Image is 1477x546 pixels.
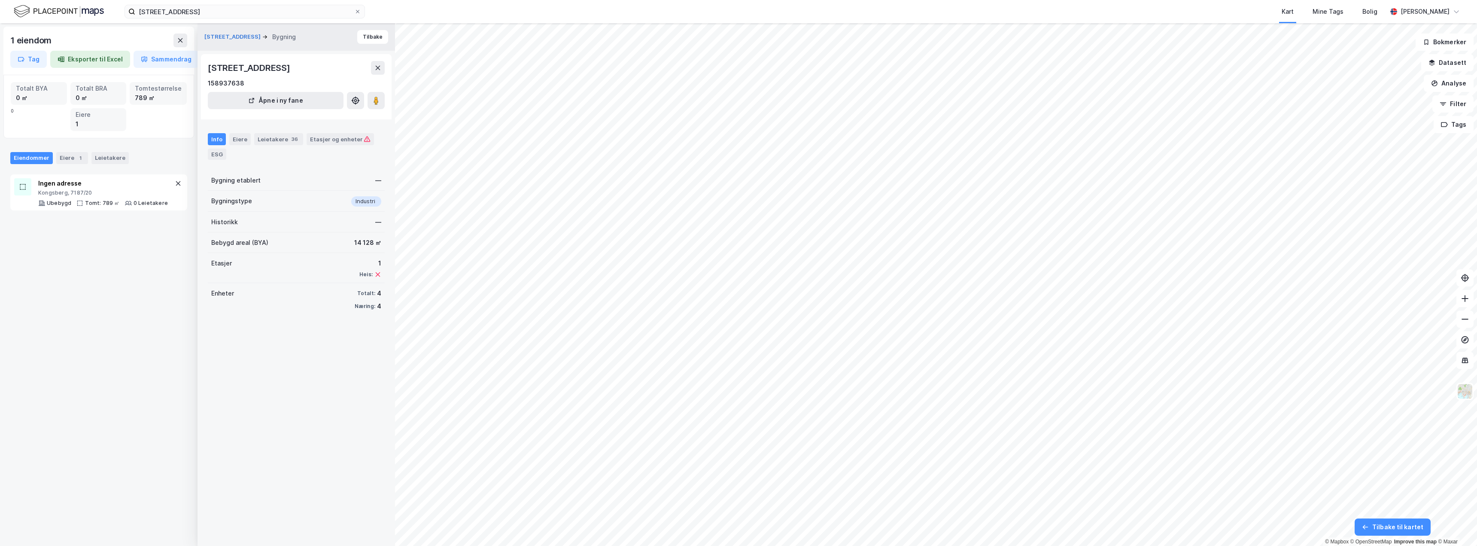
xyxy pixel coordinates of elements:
[47,200,71,207] div: Ubebygd
[134,200,168,207] div: 0 Leietakere
[50,51,130,68] button: Eksporter til Excel
[10,152,53,164] div: Eiendommer
[135,93,182,103] div: 789 ㎡
[211,258,232,268] div: Etasjer
[16,84,62,93] div: Totalt BYA
[377,301,381,311] div: 4
[135,84,182,93] div: Tomtestørrelse
[76,93,122,103] div: 0 ㎡
[211,175,261,186] div: Bygning etablert
[254,133,303,145] div: Leietakere
[1313,6,1343,17] div: Mine Tags
[359,271,373,278] div: Heis:
[310,135,371,143] div: Etasjer og enheter
[211,288,234,299] div: Enheter
[76,154,85,162] div: 1
[1457,383,1473,400] img: Z
[357,30,388,44] button: Tilbake
[1416,34,1474,51] button: Bokmerker
[290,135,300,143] div: 36
[1432,95,1474,113] button: Filter
[1394,539,1437,545] a: Improve this map
[211,217,238,227] div: Historikk
[56,152,88,164] div: Eiere
[135,5,354,18] input: Søk på adresse, matrikkel, gårdeiere, leietakere eller personer
[85,200,119,207] div: Tomt: 789 ㎡
[1434,116,1474,133] button: Tags
[14,4,104,19] img: logo.f888ab2527a4732fd821a326f86c7f29.svg
[91,152,129,164] div: Leietakere
[76,119,122,129] div: 1
[1421,54,1474,71] button: Datasett
[76,84,122,93] div: Totalt BRA
[10,51,47,68] button: Tag
[211,238,268,248] div: Bebygd areal (BYA)
[357,290,375,297] div: Totalt:
[211,196,252,206] div: Bygningstype
[1325,539,1349,545] a: Mapbox
[10,34,53,47] div: 1 eiendom
[208,61,292,75] div: [STREET_ADDRESS]
[272,32,296,42] div: Bygning
[359,258,381,268] div: 1
[375,175,381,186] div: —
[204,33,262,41] button: [STREET_ADDRESS]
[1282,6,1294,17] div: Kart
[354,238,381,248] div: 14 128 ㎡
[208,92,343,109] button: Åpne i ny fane
[1434,505,1477,546] iframe: Chat Widget
[38,178,168,189] div: Ingen adresse
[1434,505,1477,546] div: Kontrollprogram for chat
[1401,6,1450,17] div: [PERSON_NAME]
[11,82,187,131] div: 0
[1355,519,1431,536] button: Tilbake til kartet
[1362,6,1377,17] div: Bolig
[229,133,251,145] div: Eiere
[38,189,168,196] div: Kongsberg, 7187/20
[377,288,381,299] div: 4
[375,217,381,227] div: —
[208,133,226,145] div: Info
[208,149,226,160] div: ESG
[134,51,199,68] button: Sammendrag
[1350,539,1392,545] a: OpenStreetMap
[16,93,62,103] div: 0 ㎡
[355,303,375,310] div: Næring:
[208,78,244,88] div: 158937638
[1424,75,1474,92] button: Analyse
[76,110,122,119] div: Eiere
